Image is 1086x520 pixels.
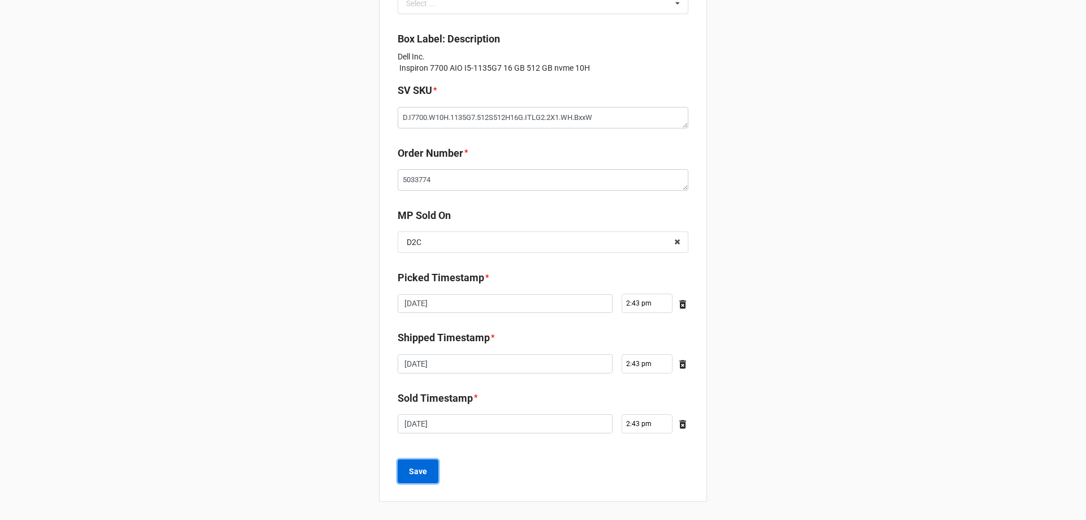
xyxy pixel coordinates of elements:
label: Shipped Timestamp [398,330,490,346]
input: Time [622,354,673,373]
p: Dell Inc. Inspiron 7700 AIO I5-1135G7 16 GB 512 GB nvme 10H [398,51,688,74]
label: Sold Timestamp [398,390,473,406]
b: Save [409,466,427,478]
textarea: D.I7700.W10H.1135G7.512S512H16G.ITLG2.2X1.WH.BxxW [398,107,688,128]
input: Date [398,414,613,433]
div: D2C [407,238,421,246]
label: MP Sold On [398,208,451,224]
button: Save [398,459,438,483]
label: SV SKU [398,83,432,98]
input: Date [398,294,613,313]
input: Time [622,294,673,313]
label: Order Number [398,145,463,161]
label: Picked Timestamp [398,270,484,286]
b: Box Label: Description [398,33,500,45]
textarea: 5033774 [398,169,688,191]
input: Date [398,354,613,373]
input: Time [622,414,673,433]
